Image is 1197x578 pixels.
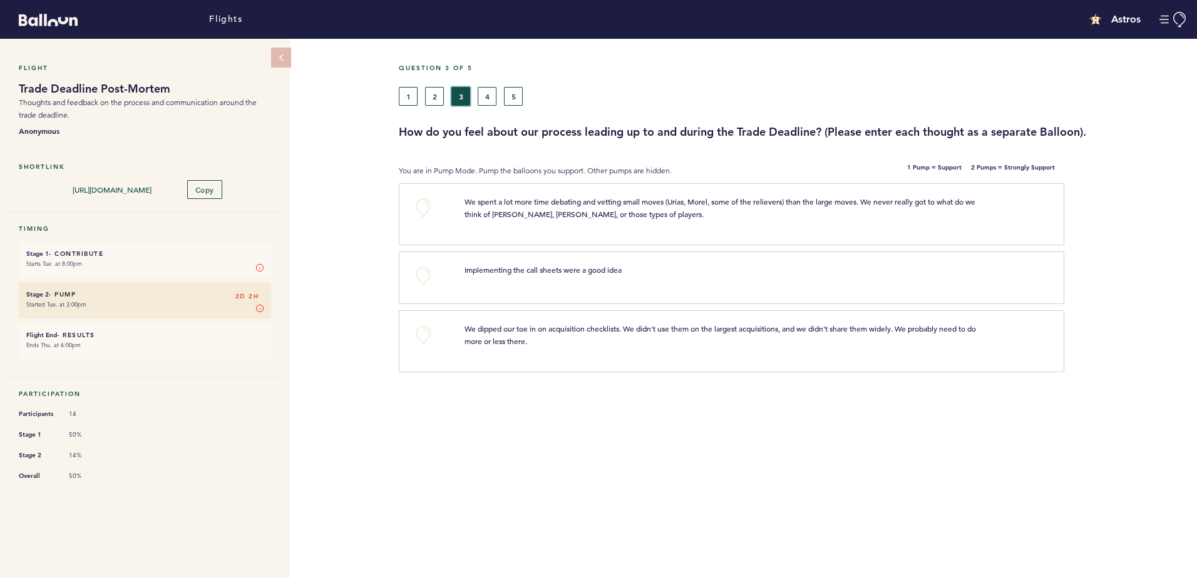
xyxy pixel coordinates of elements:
h3: How do you feel about our process leading up to and during the Trade Deadline? (Please enter each... [399,124,1188,139]
button: 1 [399,87,418,106]
span: Stage 1 [19,428,56,441]
button: Manage Account [1159,12,1188,28]
span: 50% [69,430,106,439]
span: 2D 2H [235,290,259,303]
h6: - Contribute [26,250,264,258]
h5: Question 3 of 5 [399,64,1188,72]
button: 5 [504,87,523,106]
span: Implementing the call sheets were a good idea [465,265,622,275]
span: Participants [19,408,56,420]
span: Stage 2 [19,449,56,462]
span: Thoughts and feedback on the process and communication around the trade deadline. [19,98,257,119]
small: Stage 2 [26,290,49,298]
h6: - Results [26,331,264,339]
b: 2 Pumps = Strongly Support [971,165,1055,177]
span: We dipped our toe in on acquisition checklists. We didn't use them on the largest acquisitions, a... [465,323,978,346]
small: Flight End [26,331,57,339]
small: Stage 1 [26,250,49,258]
h5: Flight [19,64,271,72]
span: We spent a lot more time debating and vetting small moves (Urias, Morel, some of the relievers) t... [465,196,977,219]
svg: Balloon [19,14,78,26]
span: 50% [69,472,106,480]
b: 1 Pump = Support [907,165,962,177]
h1: Trade Deadline Post-Mortem [19,81,271,96]
b: Anonymous [19,124,271,137]
h4: Astros [1111,12,1141,27]
p: You are in Pump Mode. Pump the balloons you support. Other pumps are hidden. [399,165,788,177]
button: 4 [478,87,496,106]
a: Balloon [9,13,78,26]
h5: Participation [19,390,271,398]
span: Copy [195,185,214,195]
time: Started Tue. at 3:00pm [26,300,86,308]
span: 14% [69,451,106,460]
h6: - Pump [26,290,264,298]
time: Starts Tue. at 8:00pm [26,260,82,268]
time: Ends Thu. at 6:00pm [26,341,81,349]
button: Copy [187,180,222,199]
a: Flights [209,13,242,26]
button: 2 [425,87,444,106]
h5: Shortlink [19,163,271,171]
h5: Timing [19,225,271,233]
span: Overall [19,470,56,482]
span: 14 [69,410,106,418]
button: 3 [451,87,470,106]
